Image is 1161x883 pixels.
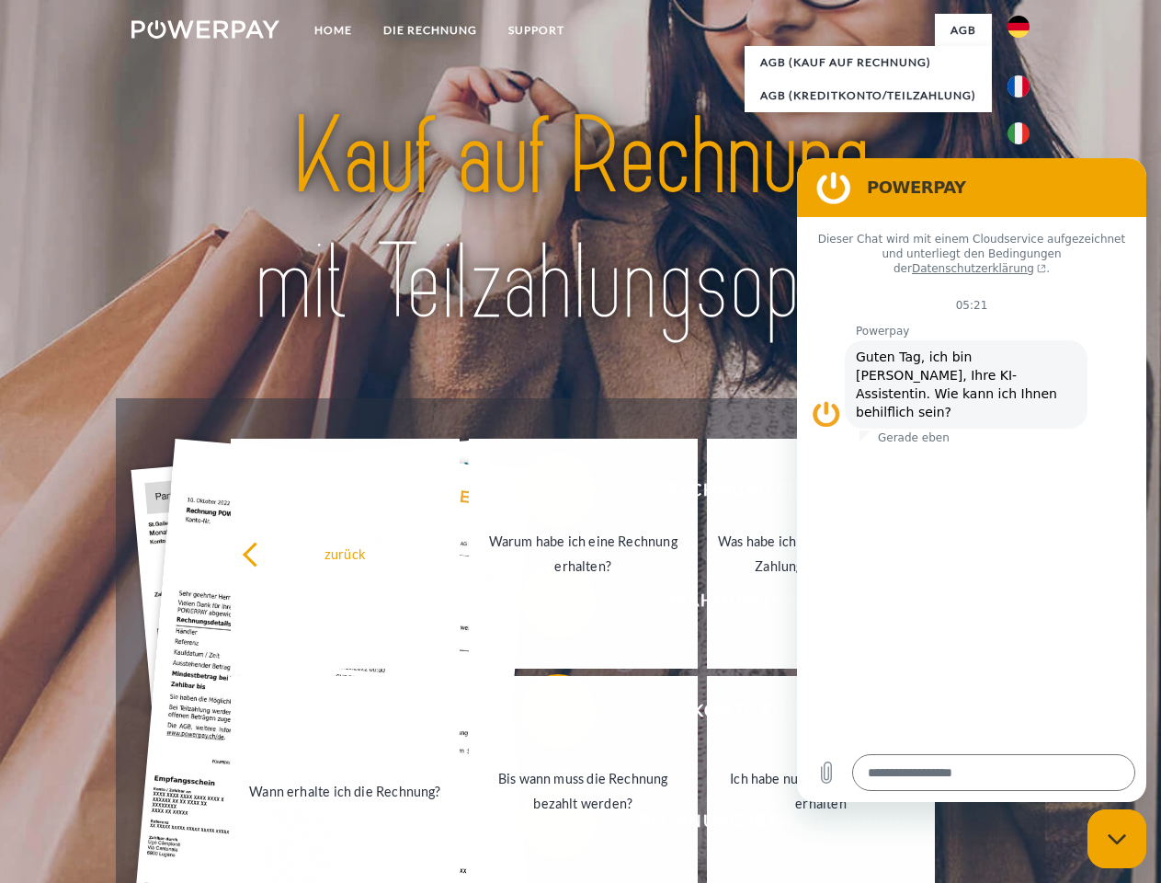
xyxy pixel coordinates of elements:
[707,439,936,669] a: Was habe ich noch offen, ist meine Zahlung eingegangen?
[935,14,992,47] a: agb
[1007,122,1030,144] img: it
[480,529,687,579] div: Warum habe ich eine Rechnung erhalten?
[176,88,985,352] img: title-powerpay_de.svg
[718,529,925,579] div: Was habe ich noch offen, ist meine Zahlung eingegangen?
[1087,809,1146,868] iframe: Schaltfläche zum Öffnen des Messaging-Fensters; Konversation läuft
[745,46,992,79] a: AGB (Kauf auf Rechnung)
[1007,16,1030,38] img: de
[242,541,449,566] div: zurück
[797,158,1146,802] iframe: Messaging-Fenster
[242,778,449,803] div: Wann erhalte ich die Rechnung?
[368,14,493,47] a: DIE RECHNUNG
[131,20,279,39] img: logo-powerpay-white.svg
[493,14,580,47] a: SUPPORT
[299,14,368,47] a: Home
[718,766,925,816] div: Ich habe nur eine Teillieferung erhalten
[745,79,992,112] a: AGB (Kreditkonto/Teilzahlung)
[480,766,687,816] div: Bis wann muss die Rechnung bezahlt werden?
[1007,75,1030,97] img: fr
